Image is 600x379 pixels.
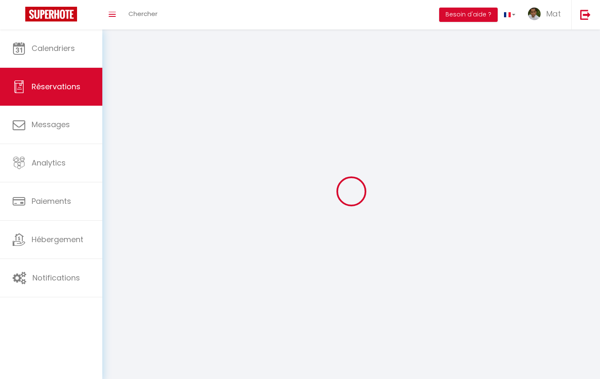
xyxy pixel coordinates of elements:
[32,157,66,168] span: Analytics
[7,3,32,29] button: Ouvrir le widget de chat LiveChat
[32,234,83,245] span: Hébergement
[528,8,541,20] img: ...
[32,272,80,283] span: Notifications
[580,9,591,20] img: logout
[32,81,80,92] span: Réservations
[546,8,561,19] span: Mat
[32,119,70,130] span: Messages
[25,7,77,21] img: Super Booking
[32,43,75,53] span: Calendriers
[439,8,498,22] button: Besoin d'aide ?
[32,196,71,206] span: Paiements
[128,9,157,18] span: Chercher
